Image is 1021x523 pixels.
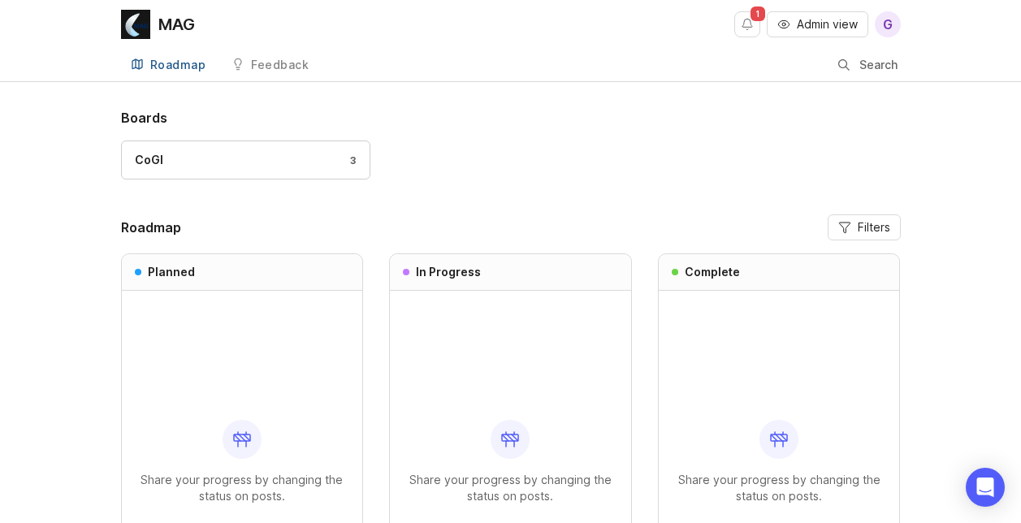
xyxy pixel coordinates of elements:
span: G [883,15,893,34]
span: 1 [751,6,765,21]
h3: In Progress [416,264,481,280]
h3: Complete [685,264,740,280]
h2: Roadmap [121,218,181,237]
p: Share your progress by changing the status on posts. [403,472,618,504]
a: Feedback [222,49,318,82]
p: Share your progress by changing the status on posts. [672,472,887,504]
button: Notifications [734,11,760,37]
img: MAG logo [121,10,150,39]
span: Admin view [797,16,858,32]
button: Admin view [767,11,868,37]
div: 3 [342,153,357,167]
button: Filters [828,214,901,240]
div: Feedback [251,59,309,71]
button: G [875,11,901,37]
a: CoGI3 [121,140,370,179]
span: Filters [858,219,890,236]
div: Open Intercom Messenger [966,468,1005,507]
p: Share your progress by changing the status on posts. [135,472,350,504]
div: Roadmap [150,59,206,71]
a: Roadmap [121,49,216,82]
h3: Planned [148,264,195,280]
h1: Boards [121,108,901,128]
div: MAG [158,16,195,32]
div: CoGI [135,151,163,169]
